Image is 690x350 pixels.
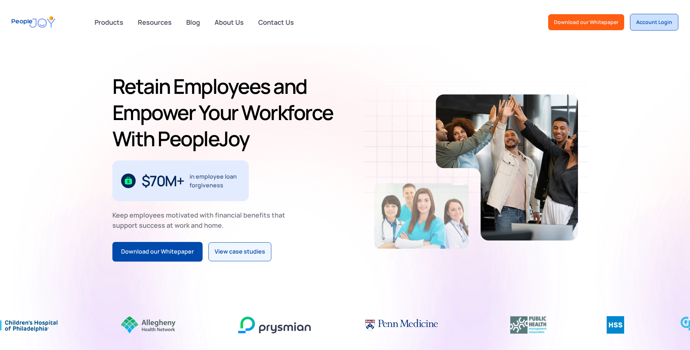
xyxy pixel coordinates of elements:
[112,73,342,152] h1: Retain Employees and Empower Your Workforce With PeopleJoy
[90,15,128,29] div: Products
[112,210,291,230] div: Keep employees motivated with financial benefits that support success at work and home.
[630,14,678,31] a: Account Login
[133,14,176,30] a: Resources
[254,14,298,30] a: Contact Us
[208,242,271,261] a: View case studies
[182,14,204,30] a: Blog
[548,14,624,30] a: Download our Whitepaper
[121,247,194,256] div: Download our Whitepaper
[141,175,184,187] div: $70M+
[112,160,249,201] div: 1 / 3
[215,247,265,256] div: View case studies
[210,14,248,30] a: About Us
[112,242,203,262] a: Download our Whitepaper
[374,183,468,249] img: Retain-Employees-PeopleJoy
[190,172,240,190] div: in employee loan forgiveness
[436,94,578,240] img: Retain-Employees-PeopleJoy
[12,12,55,32] a: home
[554,19,618,26] div: Download our Whitepaper
[636,19,672,26] div: Account Login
